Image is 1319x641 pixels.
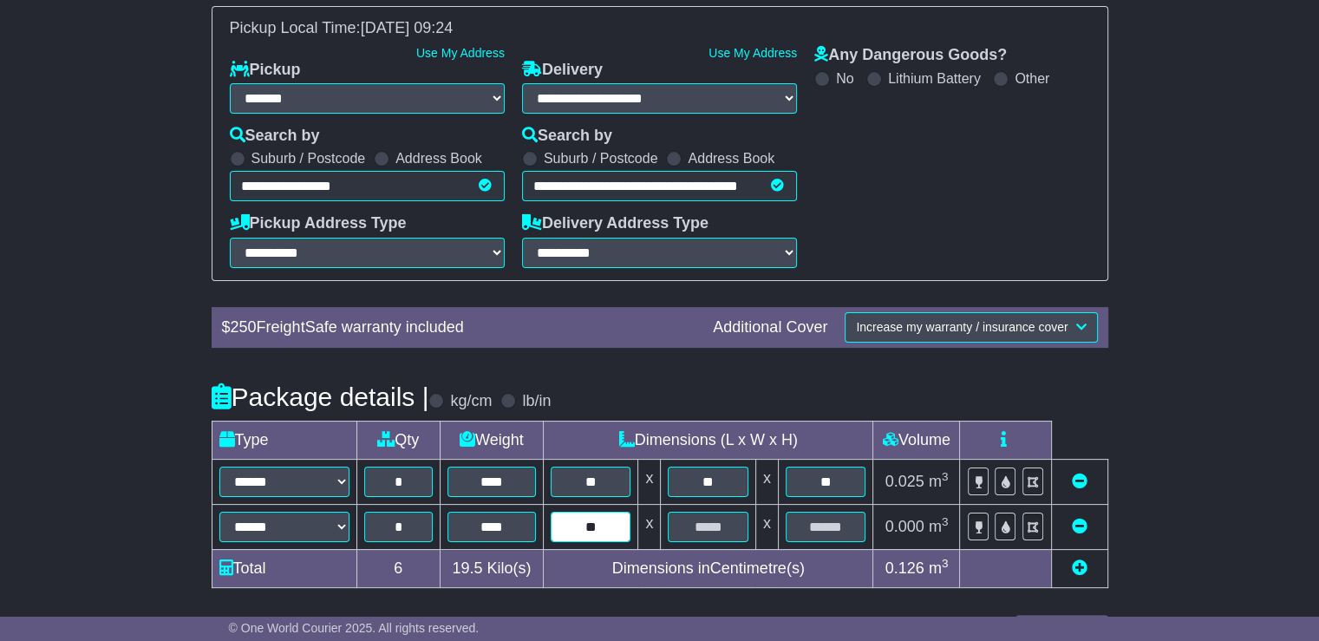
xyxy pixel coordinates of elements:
label: Pickup Address Type [230,214,407,233]
td: Total [212,549,356,587]
div: Pickup Local Time: [221,19,1099,38]
td: Weight [440,421,543,459]
span: m [929,473,949,490]
a: Remove this item [1072,473,1087,490]
span: m [929,559,949,577]
sup: 3 [942,557,949,570]
label: Delivery [522,61,603,80]
a: Add new item [1072,559,1087,577]
h4: Package details | [212,383,429,411]
button: Increase my warranty / insurance cover [845,312,1097,343]
sup: 3 [942,515,949,528]
div: Additional Cover [704,318,836,337]
span: 0.025 [885,473,924,490]
label: Pickup [230,61,301,80]
td: Dimensions in Centimetre(s) [544,549,873,587]
span: Increase my warranty / insurance cover [856,320,1068,334]
td: Kilo(s) [440,549,543,587]
a: Use My Address [708,46,797,60]
td: x [755,504,778,549]
span: [DATE] 09:24 [361,19,454,36]
span: © One World Courier 2025. All rights reserved. [229,621,480,635]
label: Address Book [395,150,482,167]
td: 6 [356,549,440,587]
label: Any Dangerous Goods? [814,46,1007,65]
td: x [638,504,661,549]
label: Suburb / Postcode [544,150,658,167]
label: Search by [230,127,320,146]
label: kg/cm [450,392,492,411]
span: 0.000 [885,518,924,535]
label: Suburb / Postcode [251,150,366,167]
span: m [929,518,949,535]
span: 19.5 [452,559,482,577]
label: Search by [522,127,612,146]
label: Delivery Address Type [522,214,708,233]
td: x [755,459,778,504]
label: Address Book [688,150,774,167]
a: Use My Address [416,46,505,60]
label: No [836,70,853,87]
td: Qty [356,421,440,459]
span: 0.126 [885,559,924,577]
sup: 3 [942,470,949,483]
td: Type [212,421,356,459]
span: 250 [231,318,257,336]
div: $ FreightSafe warranty included [213,318,705,337]
td: x [638,459,661,504]
td: Dimensions (L x W x H) [544,421,873,459]
td: Volume [873,421,960,459]
label: lb/in [522,392,551,411]
label: Other [1015,70,1049,87]
a: Remove this item [1072,518,1087,535]
label: Lithium Battery [888,70,981,87]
